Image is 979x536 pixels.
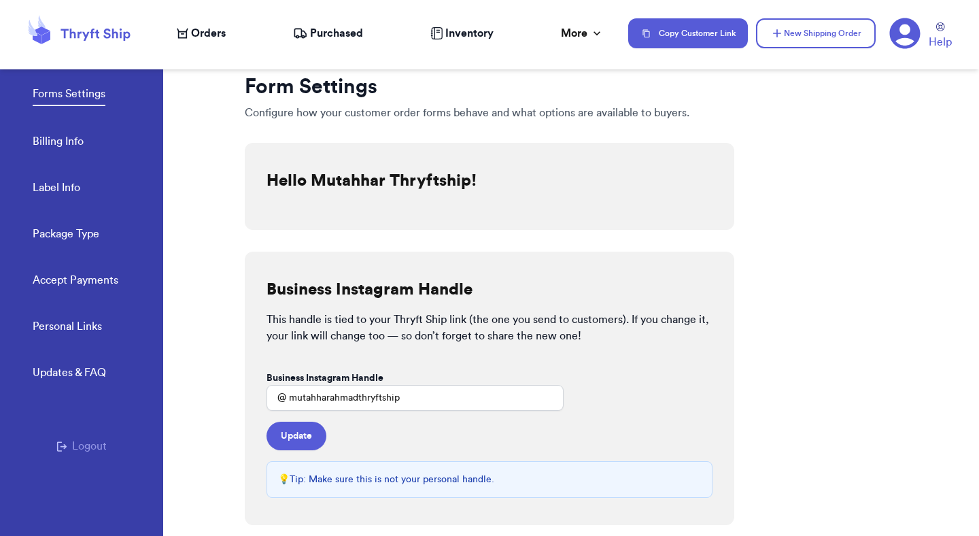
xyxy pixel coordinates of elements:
a: Inventory [430,25,494,41]
label: Business Instagram Handle [267,371,383,385]
button: New Shipping Order [756,18,876,48]
a: Personal Links [33,318,102,337]
div: More [561,25,604,41]
button: Copy Customer Link [628,18,748,48]
h1: Form Settings [245,75,734,99]
a: Forms Settings [33,86,105,106]
span: Help [929,34,952,50]
p: 💡 Tip: Make sure this is not your personal handle. [278,473,494,486]
a: Help [929,22,952,50]
span: Purchased [310,25,363,41]
a: Label Info [33,180,80,199]
p: This handle is tied to your Thryft Ship link (the one you send to customers). If you change it, y... [267,312,712,344]
a: Accept Payments [33,272,118,291]
div: @ [267,385,286,411]
span: Inventory [445,25,494,41]
button: Update [267,422,326,450]
a: Orders [177,25,226,41]
a: Package Type [33,226,99,245]
h2: Hello Mutahhar Thryftship! [267,170,477,192]
h2: Business Instagram Handle [267,279,473,301]
a: Billing Info [33,133,84,152]
a: Purchased [293,25,363,41]
span: Orders [191,25,226,41]
p: Configure how your customer order forms behave and what options are available to buyers. [245,105,734,121]
div: Updates & FAQ [33,365,106,381]
button: Logout [56,438,107,454]
a: Updates & FAQ [33,365,106,384]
